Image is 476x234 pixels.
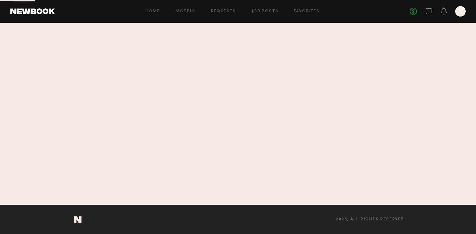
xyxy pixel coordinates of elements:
a: Requests [211,9,236,14]
a: Home [145,9,160,14]
a: S [455,6,466,17]
a: Models [175,9,195,14]
a: Job Posts [252,9,279,14]
span: 2025, all rights reserved [336,217,404,222]
a: Favorites [294,9,319,14]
